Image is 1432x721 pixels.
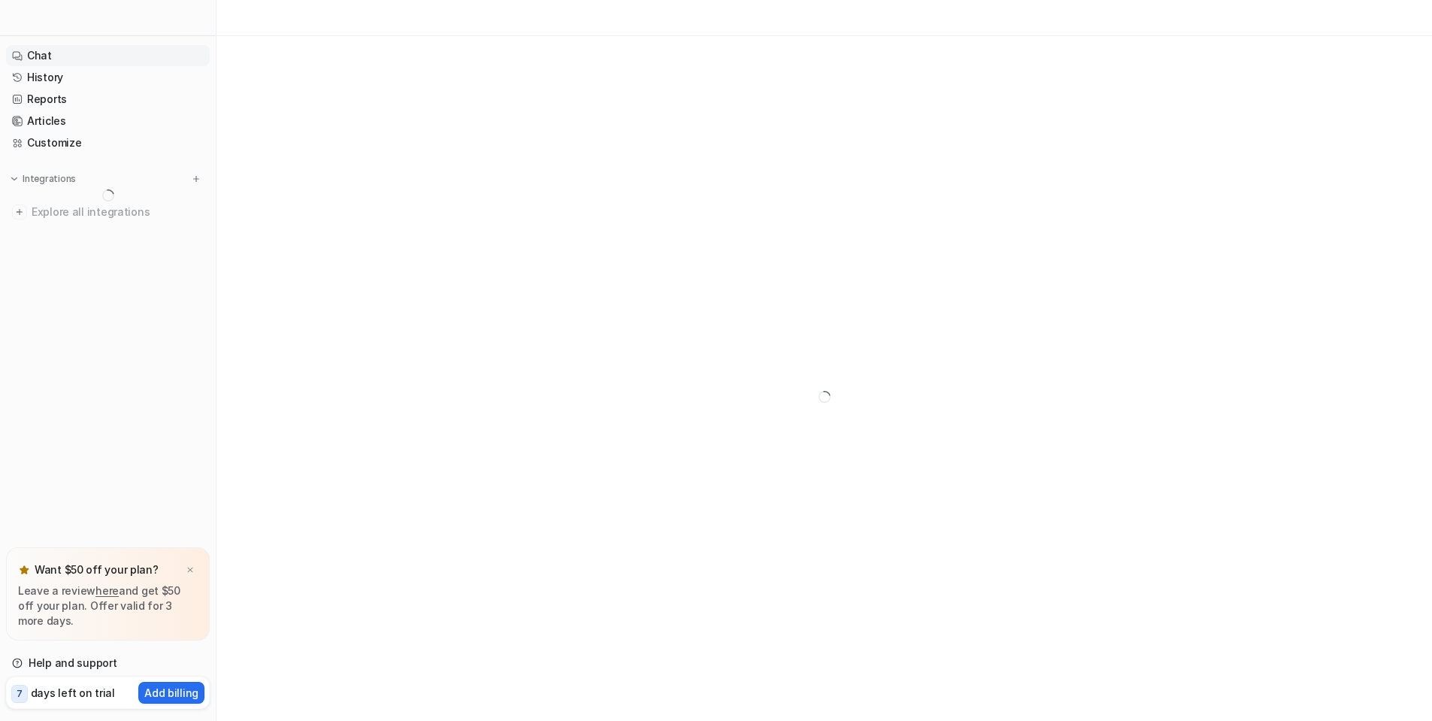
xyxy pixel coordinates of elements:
[6,653,210,674] a: Help and support
[32,200,204,224] span: Explore all integrations
[6,132,210,153] a: Customize
[138,682,204,704] button: Add billing
[18,564,30,576] img: star
[6,89,210,110] a: Reports
[35,562,159,577] p: Want $50 off your plan?
[95,584,119,597] a: here
[186,565,195,575] img: x
[191,174,201,184] img: menu_add.svg
[6,111,210,132] a: Articles
[6,171,80,186] button: Integrations
[6,201,210,223] a: Explore all integrations
[6,45,210,66] a: Chat
[12,204,27,220] img: explore all integrations
[17,687,23,701] p: 7
[31,685,115,701] p: days left on trial
[23,173,76,185] p: Integrations
[144,685,198,701] p: Add billing
[18,583,198,629] p: Leave a review and get $50 off your plan. Offer valid for 3 more days.
[6,67,210,88] a: History
[9,174,20,184] img: expand menu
